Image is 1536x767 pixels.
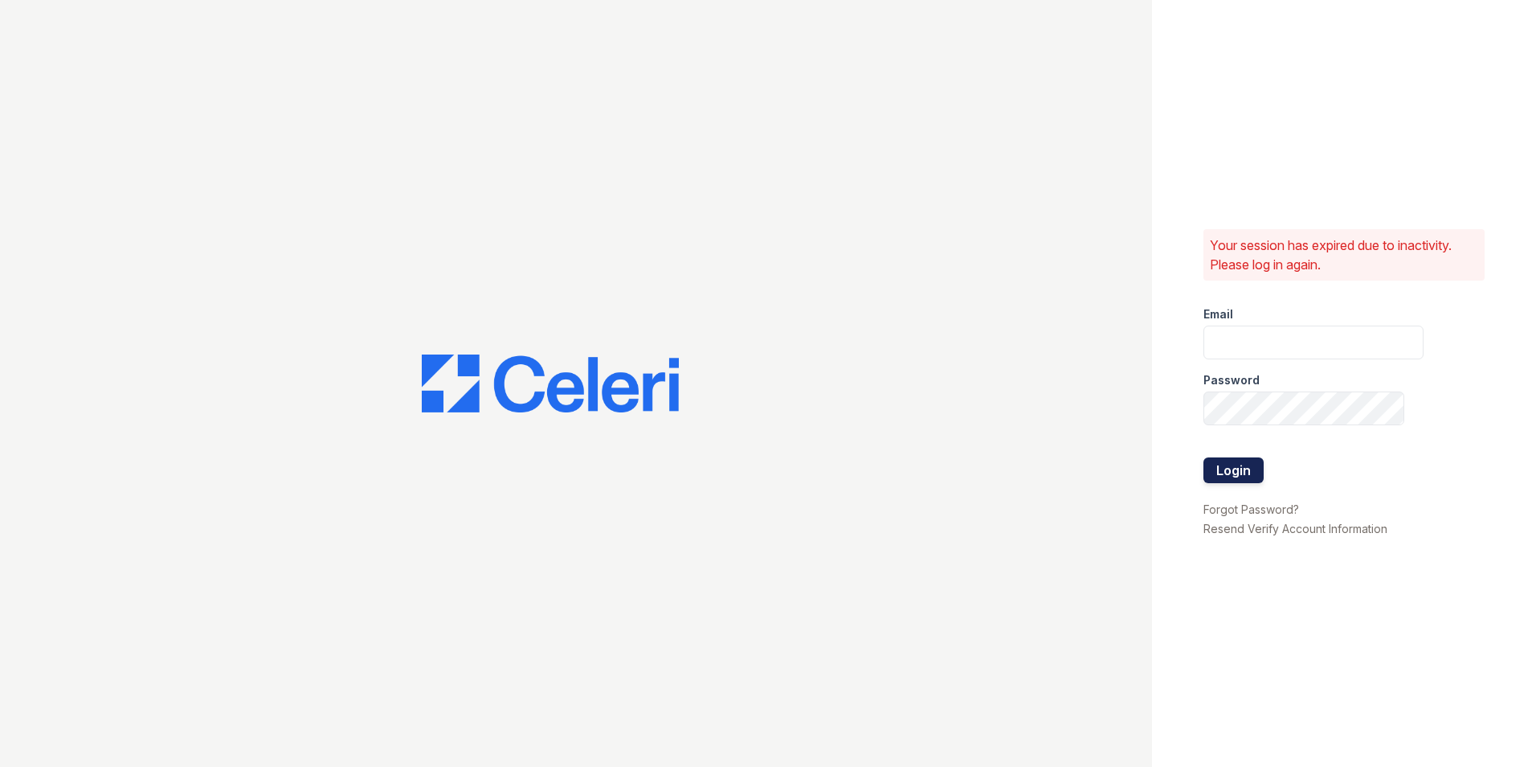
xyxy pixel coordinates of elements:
label: Email [1203,306,1233,322]
a: Forgot Password? [1203,502,1299,516]
img: CE_Logo_Blue-a8612792a0a2168367f1c8372b55b34899dd931a85d93a1a3d3e32e68fde9ad4.png [422,355,679,412]
p: Your session has expired due to inactivity. Please log in again. [1210,236,1478,274]
a: Resend Verify Account Information [1203,522,1387,535]
button: Login [1203,457,1264,483]
label: Password [1203,372,1260,388]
